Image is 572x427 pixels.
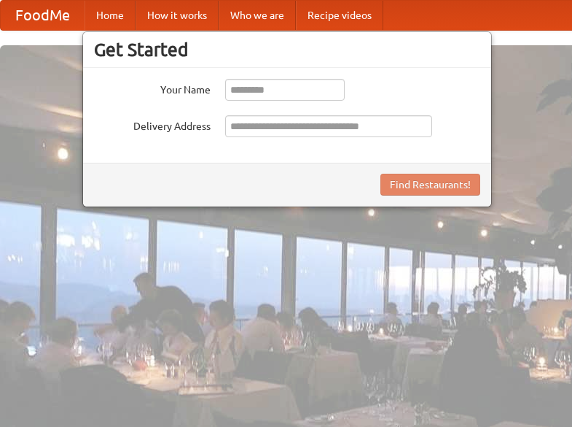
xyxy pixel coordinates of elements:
[136,1,219,30] a: How it works
[94,39,480,61] h3: Get Started
[94,115,211,134] label: Delivery Address
[85,1,136,30] a: Home
[219,1,296,30] a: Who we are
[380,174,480,196] button: Find Restaurants!
[1,1,85,30] a: FoodMe
[94,79,211,97] label: Your Name
[296,1,383,30] a: Recipe videos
